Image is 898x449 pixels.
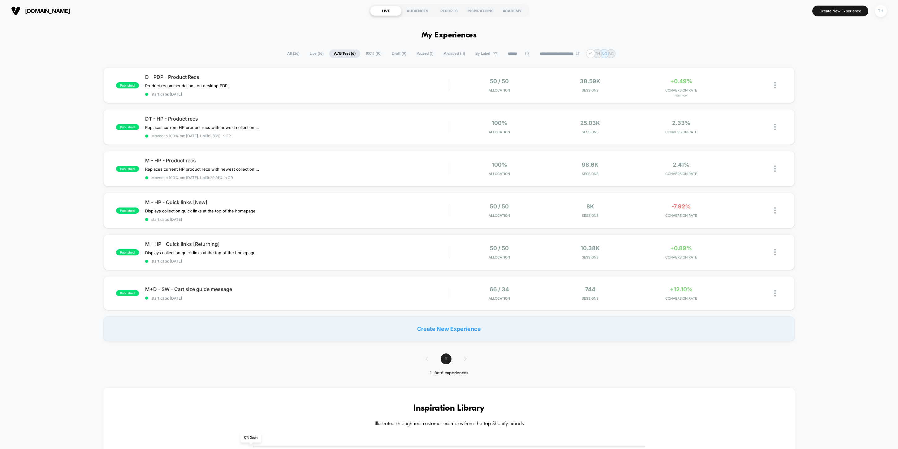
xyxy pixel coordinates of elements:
[670,245,692,251] span: +0.89%
[103,316,795,341] div: Create New Experience
[489,255,510,259] span: Allocation
[439,49,470,58] span: Archived ( 11 )
[145,250,256,255] span: Displays collection quick links at the top of the homepage
[873,5,889,17] button: TH
[637,255,725,259] span: CONVERSION RATE
[145,167,260,172] span: Replaces current HP product recs with newest collection (pre fall 2025)
[361,49,386,58] span: 100% ( 10 )
[145,286,449,292] span: M+D - SW - Cart size guide message
[387,49,411,58] span: Draft ( 9 )
[145,241,449,247] span: M - HP - Quick links [Returning]
[546,172,634,176] span: Sessions
[490,286,509,293] span: 66 / 34
[145,74,449,80] span: D - PDP - Product Recs
[546,255,634,259] span: Sessions
[9,6,72,16] button: [DOMAIN_NAME]
[145,125,260,130] span: Replaces current HP product recs with newest collection (pre fall 2025)
[489,88,510,92] span: Allocation
[329,49,360,58] span: A/B Test ( 6 )
[637,296,725,301] span: CONVERSION RATE
[489,130,510,134] span: Allocation
[774,290,776,297] img: close
[774,165,776,172] img: close
[490,78,509,84] span: 50 / 50
[145,208,256,213] span: Displays collection quick links at the top of the homepage
[25,8,70,14] span: [DOMAIN_NAME]
[145,92,449,96] span: start date: [DATE]
[490,245,509,251] span: 50 / 50
[116,82,139,88] span: published
[586,49,595,58] div: + 1
[637,130,725,134] span: CONVERSION RATE
[122,404,776,413] h3: Inspiration Library
[145,259,449,263] span: start date: [DATE]
[412,49,438,58] span: Paused ( 1 )
[151,175,233,180] span: Moved to 100% on: [DATE] . Uplift: 29.91% in CR
[496,6,528,16] div: ACADEMY
[774,82,776,88] img: close
[492,120,507,126] span: 100%
[637,94,725,97] span: for 1 Row
[145,296,449,301] span: start date: [DATE]
[116,207,139,214] span: published
[489,213,510,218] span: Allocation
[116,290,139,296] span: published
[546,296,634,301] span: Sessions
[145,116,449,122] span: DT - HP - Product recs
[580,120,600,126] span: 25.03k
[580,78,600,84] span: 38.59k
[608,51,614,56] p: AC
[151,134,231,138] span: Moved to 100% on: [DATE] . Uplift: 1.86% in CR
[283,49,304,58] span: All ( 26 )
[492,161,507,168] span: 100%
[419,370,479,376] div: 1 - 6 of 6 experiences
[673,161,689,168] span: 2.41%
[145,83,230,88] span: Product recommendations on desktop PDPs
[671,203,691,210] span: -7.92%
[421,31,477,40] h1: My Experiences
[637,88,725,92] span: CONVERSION RATE
[670,286,693,293] span: +12.10%
[581,245,600,251] span: 10.38k
[637,213,725,218] span: CONVERSION RATE
[490,203,509,210] span: 50 / 50
[637,172,725,176] span: CONVERSION RATE
[602,51,607,56] p: NG
[240,433,261,443] span: 0 % Seen
[489,296,510,301] span: Allocation
[774,249,776,255] img: close
[145,157,449,164] span: M - HP - Product recs
[116,249,139,255] span: published
[586,203,594,210] span: 8k
[672,120,690,126] span: 2.33%
[576,52,580,55] img: end
[812,6,868,16] button: Create New Experience
[546,88,634,92] span: Sessions
[11,6,20,15] img: Visually logo
[546,213,634,218] span: Sessions
[585,286,595,293] span: 744
[465,6,496,16] div: INSPIRATIONS
[441,353,451,364] span: 1
[116,124,139,130] span: published
[774,207,776,214] img: close
[370,6,402,16] div: LIVE
[433,6,465,16] div: REPORTS
[145,217,449,222] span: start date: [DATE]
[875,5,887,17] div: TH
[145,199,449,205] span: M - HP - Quick links [New]
[774,124,776,130] img: close
[402,6,433,16] div: AUDIENCES
[582,161,598,168] span: 98.6k
[305,49,328,58] span: Live ( 16 )
[122,421,776,427] h4: Illustrated through real customer examples from the top Shopify brands
[489,172,510,176] span: Allocation
[546,130,634,134] span: Sessions
[595,51,600,56] p: TH
[116,166,139,172] span: published
[475,51,490,56] span: By Label
[670,78,692,84] span: +0.49%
